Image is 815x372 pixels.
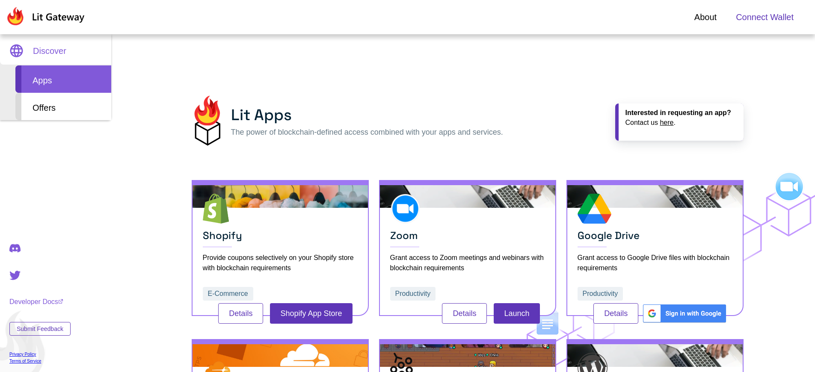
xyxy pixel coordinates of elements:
span: Connect Wallet [736,11,794,24]
button: Details [218,303,263,324]
a: Developer Docs [9,298,71,306]
button: Productivity [578,287,623,301]
h3: Zoom [390,229,545,247]
img: Lit Gateway Logo [6,7,85,26]
div: Interested in requesting an app? [625,109,737,117]
button: E-Commerce [203,287,253,301]
div: Grant access to Zoom meetings and webinars with blockchain requirements [390,253,545,273]
button: Details [593,303,638,324]
div: Provide coupons selectively on your Shopify store with blockchain requirements [203,253,358,273]
h5: The power of blockchain-defined access combined with your apps and services. [231,127,503,138]
button: Submit Feedback [9,322,71,336]
a: here [660,119,673,126]
span: Discover [33,44,66,57]
button: Details [442,303,487,324]
button: Shopify App Store [270,303,352,324]
a: About [694,11,717,24]
button: Productivity [390,287,436,301]
img: dCkmojKE6zbGcmiyRNzj4lqTqCyrltJmwHfQAQJ2+1e5Hc1S5JlQniey71zbI5hTg5hFRjn5LkTVCC3NVpztmZySJJldUuSaU... [192,96,222,146]
img: AebmxjtTus0OAAAAAElFTkSuQmCC [642,303,727,324]
div: Apps [15,65,111,93]
button: Launch [494,303,539,324]
h3: Shopify [203,229,358,247]
div: Offers [15,93,111,120]
div: Grant access to Google Drive files with blockchain requirements [578,253,732,273]
h2: Lit Apps [231,103,503,127]
h3: Google Drive [578,229,732,247]
a: Privacy Policy [9,352,71,357]
div: Contact us . [625,118,737,127]
a: Terms of Service [9,359,71,363]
